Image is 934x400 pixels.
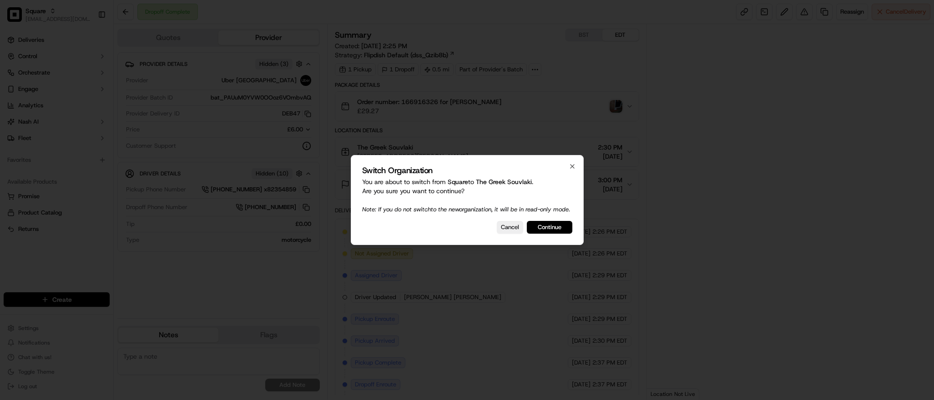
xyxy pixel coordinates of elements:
h2: Switch Organization [362,166,572,175]
span: Note: If you do not switch to the new organization, it will be in read-only mode. [362,205,570,213]
p: You are about to switch from to . Are you sure you want to continue? [362,177,572,214]
button: Cancel [497,221,523,234]
span: Square [448,178,468,186]
span: The Greek Souvlaki [476,178,532,186]
button: Continue [527,221,572,234]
